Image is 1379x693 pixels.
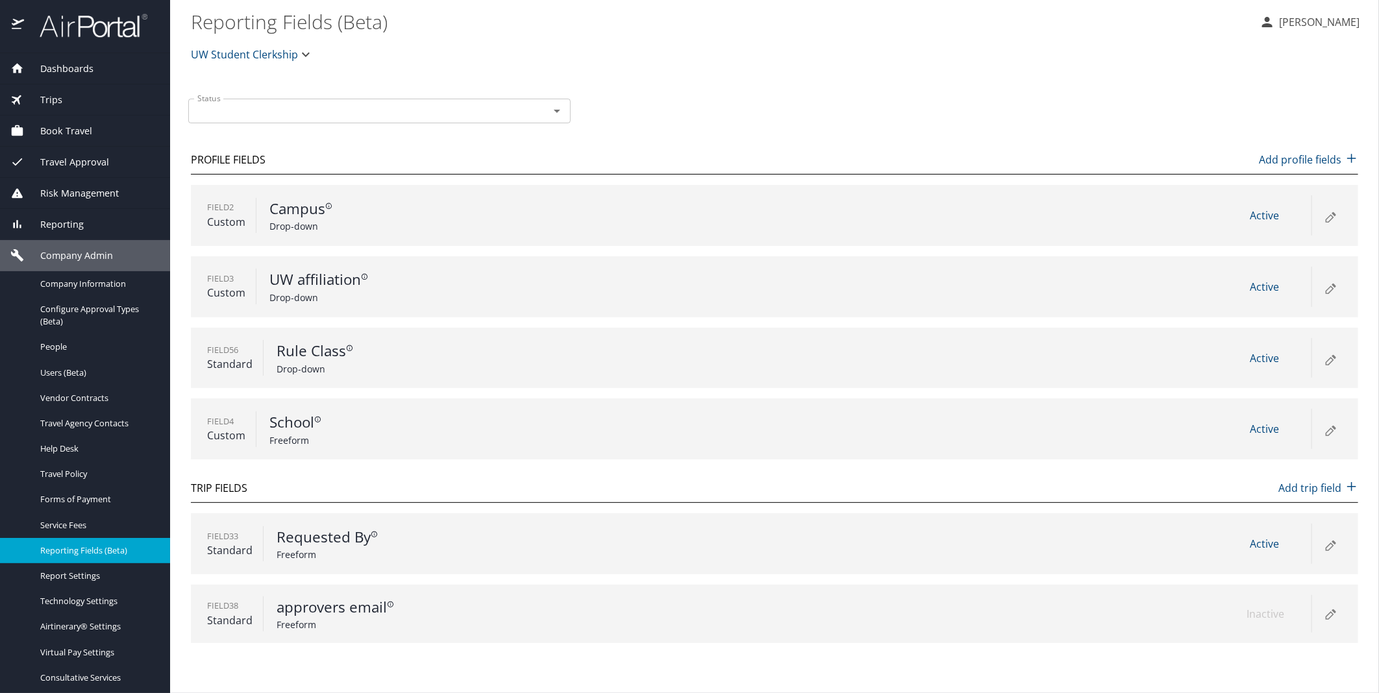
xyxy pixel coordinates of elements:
p: Drop-down [269,219,519,233]
p: [PERSON_NAME] [1275,14,1360,30]
span: Report Settings [40,570,155,582]
p: Standard [207,356,253,372]
h1: Reporting Fields (Beta) [191,1,1249,42]
p: Custom [207,285,245,300]
span: Technology Settings [40,595,155,607]
p: Field 38 [207,600,253,612]
span: Vendor Contracts [40,392,155,404]
span: Reporting Fields (Beta) [40,544,155,557]
p: Standard [207,613,253,628]
img: add icon [1345,152,1358,165]
svg: For guest use planners info [314,416,321,423]
p: Field 2 [207,201,245,213]
svg: For guest use planners info. [346,345,353,352]
p: Inactive [1247,606,1311,622]
span: Active [1250,422,1279,436]
span: Service Fees [40,519,155,531]
p: Custom [207,428,245,443]
span: Consultative Services [40,672,155,684]
img: airportal-logo.png [25,13,147,38]
button: [PERSON_NAME] [1254,10,1365,34]
span: Active [1250,280,1279,294]
p: Freeform [277,548,526,561]
span: Active [1250,351,1279,365]
span: UW Student Clerkship [191,45,298,64]
svg: Not enabled or required as it's a static approver, set up under People, Approvers. [387,601,394,608]
p: UW affiliation [269,269,519,291]
p: Drop-down [277,362,526,376]
p: Standard [207,542,253,558]
span: Reporting [24,217,84,232]
span: Risk Management [24,186,119,201]
svg: Must use full name FIRST LAST [371,531,378,538]
span: Forms of Payment [40,493,155,505]
span: Dashboards [24,62,93,76]
span: People [40,341,155,353]
span: Airtinerary® Settings [40,620,155,633]
button: Open [548,102,566,120]
span: Virtual Pay Settings [40,646,155,659]
p: Trip Fields [191,480,247,496]
span: Travel Agency Contacts [40,417,155,430]
img: icon-airportal.png [12,13,25,38]
span: Travel Approval [24,155,109,169]
span: Users (Beta) [40,367,155,379]
span: Trips [24,93,62,107]
p: Add profile fields [1259,152,1358,167]
span: Active [1250,208,1279,223]
svg: For guest use planners info [361,273,368,280]
span: Company Admin [24,249,113,263]
p: Field 4 [207,415,245,428]
p: Field 56 [207,344,253,356]
p: Drop-down [269,291,519,304]
p: approvers email [277,596,526,618]
span: Book Travel [24,124,92,138]
span: Configure Approval Types (Beta) [40,303,155,328]
img: add icon [1345,480,1358,493]
p: Freeform [269,433,519,447]
p: Add trip field [1278,480,1358,496]
p: Field 33 [207,530,253,542]
span: Travel Policy [40,468,155,480]
p: Field 3 [207,273,245,285]
p: Rule Class [277,340,526,362]
button: UW Student Clerkship [186,42,319,67]
p: Profile Fields [191,152,266,167]
p: Campus [269,198,519,220]
span: Help Desk [40,443,155,455]
p: Requested By [277,526,526,548]
svg: For guest use planners profile [325,202,332,210]
p: School [269,411,519,433]
span: Active [1250,537,1279,551]
p: Custom [207,214,245,230]
p: Freeform [277,618,526,631]
span: Company Information [40,278,155,290]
